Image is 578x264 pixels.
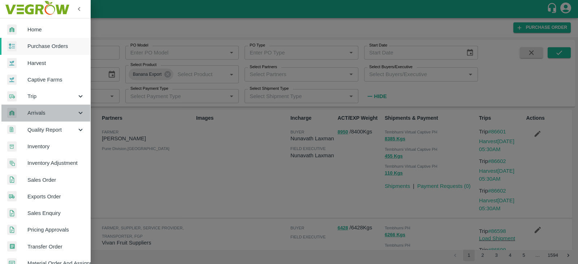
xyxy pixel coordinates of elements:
[27,92,77,100] span: Trip
[27,76,85,84] span: Captive Farms
[27,26,85,34] span: Home
[7,74,17,85] img: harvest
[7,91,17,102] img: delivery
[7,41,17,52] img: reciept
[7,191,17,202] img: shipments
[7,25,17,35] img: whArrival
[7,108,17,118] img: whArrival
[7,141,17,152] img: whInventory
[7,58,17,69] img: harvest
[7,175,17,185] img: sales
[27,126,77,134] span: Quality Report
[7,208,17,219] img: sales
[27,159,85,167] span: Inventory Adjustment
[27,176,85,184] span: Sales Order
[7,125,16,134] img: qualityReport
[27,42,85,50] span: Purchase Orders
[7,158,17,168] img: inventory
[7,225,17,235] img: sales
[27,209,85,217] span: Sales Enquiry
[27,193,85,201] span: Exports Order
[27,243,85,251] span: Transfer Order
[27,226,85,234] span: Pricing Approvals
[27,109,77,117] span: Arrivals
[27,59,85,67] span: Harvest
[27,142,85,150] span: Inventory
[7,241,17,252] img: whTransfer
